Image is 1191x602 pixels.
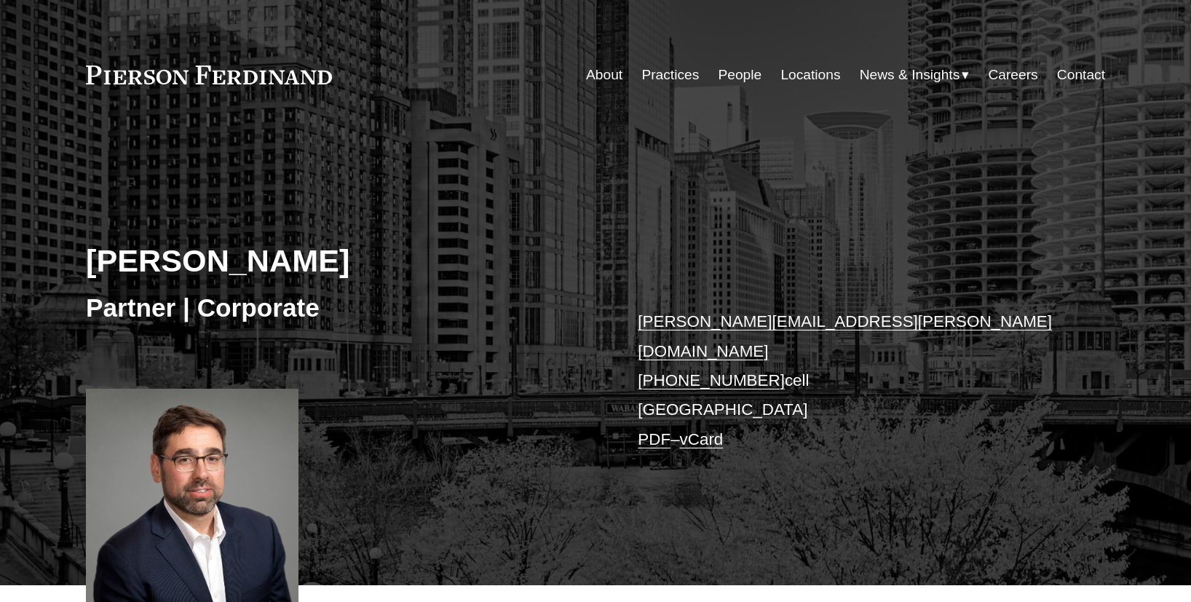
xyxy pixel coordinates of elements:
[638,430,670,448] a: PDF
[988,61,1037,89] a: Careers
[1057,61,1105,89] a: Contact
[638,371,785,389] a: [PHONE_NUMBER]
[680,430,724,448] a: vCard
[641,61,699,89] a: Practices
[780,61,840,89] a: Locations
[86,242,595,280] h2: [PERSON_NAME]
[860,63,960,88] span: News & Insights
[638,312,1052,360] a: [PERSON_NAME][EMAIL_ADDRESS][PERSON_NAME][DOMAIN_NAME]
[860,61,970,89] a: folder dropdown
[586,61,622,89] a: About
[638,307,1062,454] p: cell [GEOGRAPHIC_DATA] –
[718,61,761,89] a: People
[86,292,595,324] h3: Partner | Corporate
